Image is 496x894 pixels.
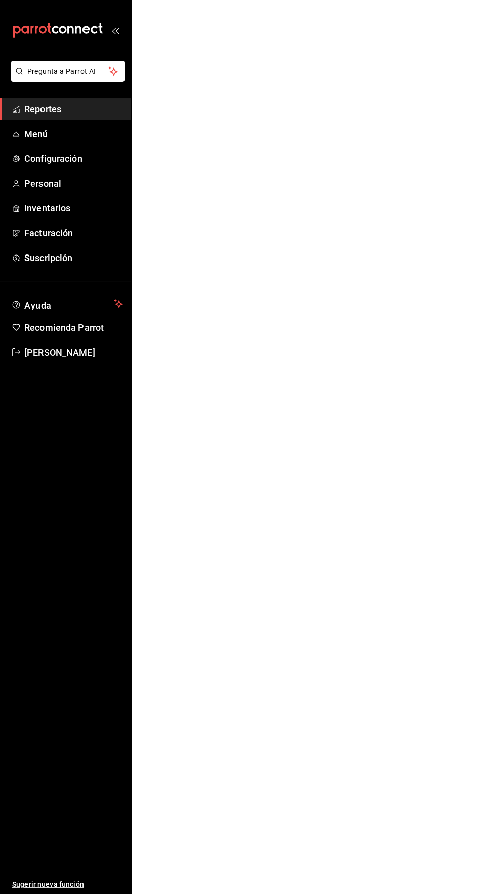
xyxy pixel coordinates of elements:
span: [PERSON_NAME] [24,346,123,359]
span: Suscripción [24,251,123,265]
span: Reportes [24,102,123,116]
span: Recomienda Parrot [24,321,123,334]
span: Personal [24,177,123,190]
span: Menú [24,127,123,141]
a: Pregunta a Parrot AI [7,73,125,84]
span: Inventarios [24,201,123,215]
span: Sugerir nueva función [12,879,123,890]
span: Facturación [24,226,123,240]
button: Pregunta a Parrot AI [11,61,125,82]
span: Ayuda [24,297,110,310]
span: Pregunta a Parrot AI [27,66,109,77]
span: Configuración [24,152,123,165]
button: open_drawer_menu [111,26,119,34]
